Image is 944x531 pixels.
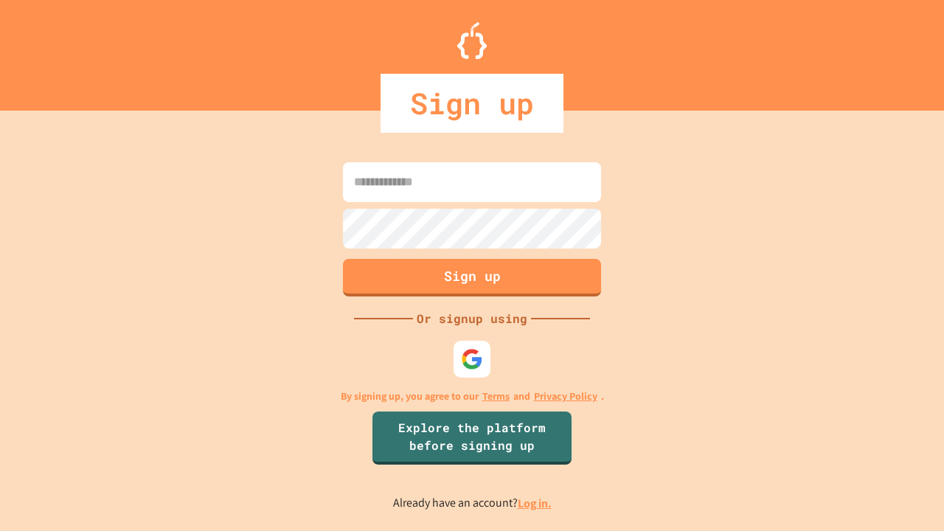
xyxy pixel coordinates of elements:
[518,496,552,511] a: Log in.
[457,22,487,59] img: Logo.svg
[534,389,597,404] a: Privacy Policy
[482,389,510,404] a: Terms
[372,412,572,465] a: Explore the platform before signing up
[381,74,563,133] div: Sign up
[393,494,552,513] p: Already have an account?
[343,259,601,296] button: Sign up
[341,389,604,404] p: By signing up, you agree to our and .
[461,348,483,370] img: google-icon.svg
[413,310,531,327] div: Or signup using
